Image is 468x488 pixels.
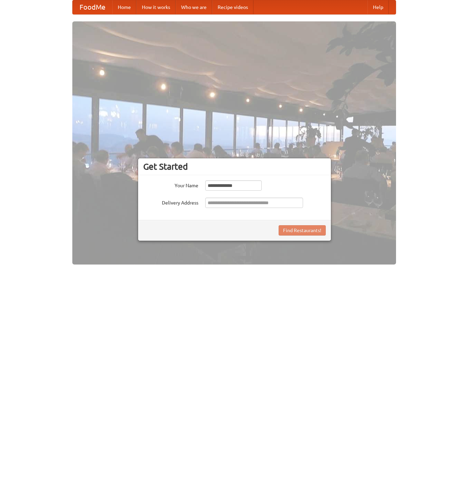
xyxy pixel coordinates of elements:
[143,198,198,206] label: Delivery Address
[73,0,112,14] a: FoodMe
[143,180,198,189] label: Your Name
[143,161,326,172] h3: Get Started
[212,0,253,14] a: Recipe videos
[279,225,326,236] button: Find Restaurants!
[136,0,176,14] a: How it works
[176,0,212,14] a: Who we are
[367,0,389,14] a: Help
[112,0,136,14] a: Home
